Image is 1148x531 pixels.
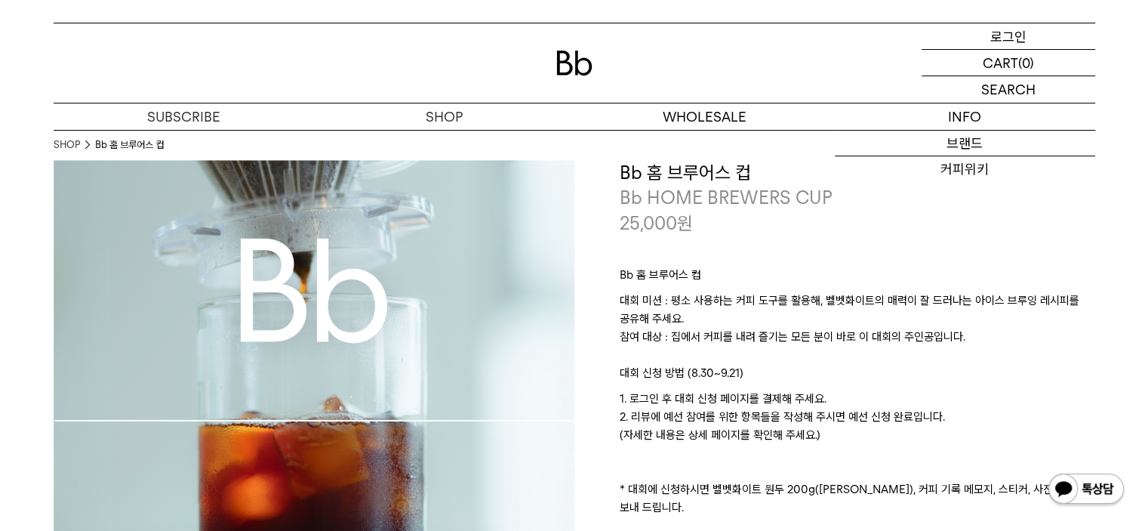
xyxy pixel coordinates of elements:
[620,292,1095,364] p: 대회 미션 : 평소 사용하는 커피 도구를 활용해, 벨벳화이트의 매력이 잘 드러나는 아이스 브루잉 레시피를 공유해 주세요. 참여 대상 : 집에서 커피를 내려 즐기는 모든 분이 ...
[922,50,1095,76] a: CART (0)
[620,364,1095,390] p: 대회 신청 방법 (8.30~9.21)
[835,103,1095,130] p: INFO
[574,103,835,130] p: WHOLESALE
[54,137,80,153] a: SHOP
[556,51,592,76] img: 로고
[835,131,1095,156] a: 브랜드
[314,103,574,130] a: SHOP
[1018,50,1034,76] p: (0)
[990,23,1026,49] p: 로그인
[677,212,693,234] span: 원
[835,156,1095,182] a: 커피위키
[620,266,1095,292] p: Bb 홈 브루어스 컵
[95,137,164,153] li: Bb 홈 브루어스 컵
[620,185,1095,211] p: Bb HOME BREWERS CUP
[620,211,693,236] p: 25,000
[54,103,314,130] a: SUBSCRIBE
[981,76,1036,103] p: SEARCH
[983,50,1018,76] p: CART
[620,160,1095,186] h3: Bb 홈 브루어스 컵
[620,390,1095,517] p: 1. 로그인 후 대회 신청 페이지를 결제해 주세요. 2. 리뷰에 예선 참여를 위한 항목들을 작성해 주시면 예선 신청 완료입니다. (자세한 내용은 상세 페이지를 확인해 주세요....
[1047,472,1125,508] img: 카카오톡 채널 1:1 채팅 버튼
[922,23,1095,50] a: 로그인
